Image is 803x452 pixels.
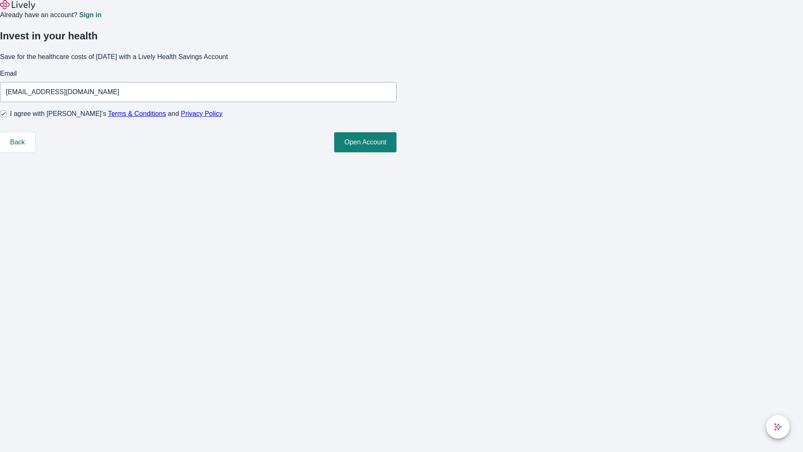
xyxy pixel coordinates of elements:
a: Sign in [79,12,101,18]
a: Terms & Conditions [108,110,166,117]
a: Privacy Policy [181,110,223,117]
button: Open Account [334,132,396,152]
button: chat [766,415,790,439]
span: I agree with [PERSON_NAME]’s and [10,109,222,119]
svg: Lively AI Assistant [774,423,782,431]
